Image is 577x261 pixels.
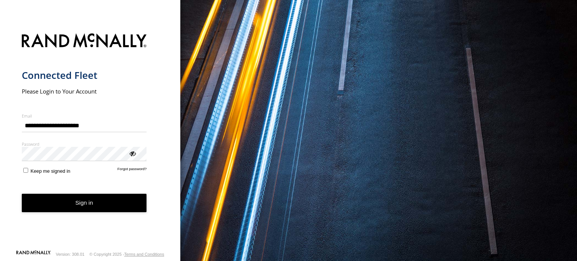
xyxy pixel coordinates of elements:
h2: Please Login to Your Account [22,88,147,95]
input: Keep me signed in [23,168,28,173]
a: Terms and Conditions [124,252,164,256]
span: Keep me signed in [30,168,70,174]
div: © Copyright 2025 - [89,252,164,256]
h1: Connected Fleet [22,69,147,81]
form: main [22,29,159,250]
button: Sign in [22,194,147,212]
label: Email [22,113,147,119]
img: Rand McNally [22,32,147,51]
a: Forgot password? [118,167,147,174]
label: Password [22,141,147,147]
div: Version: 308.01 [56,252,85,256]
a: Visit our Website [16,250,51,258]
div: ViewPassword [128,149,136,157]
